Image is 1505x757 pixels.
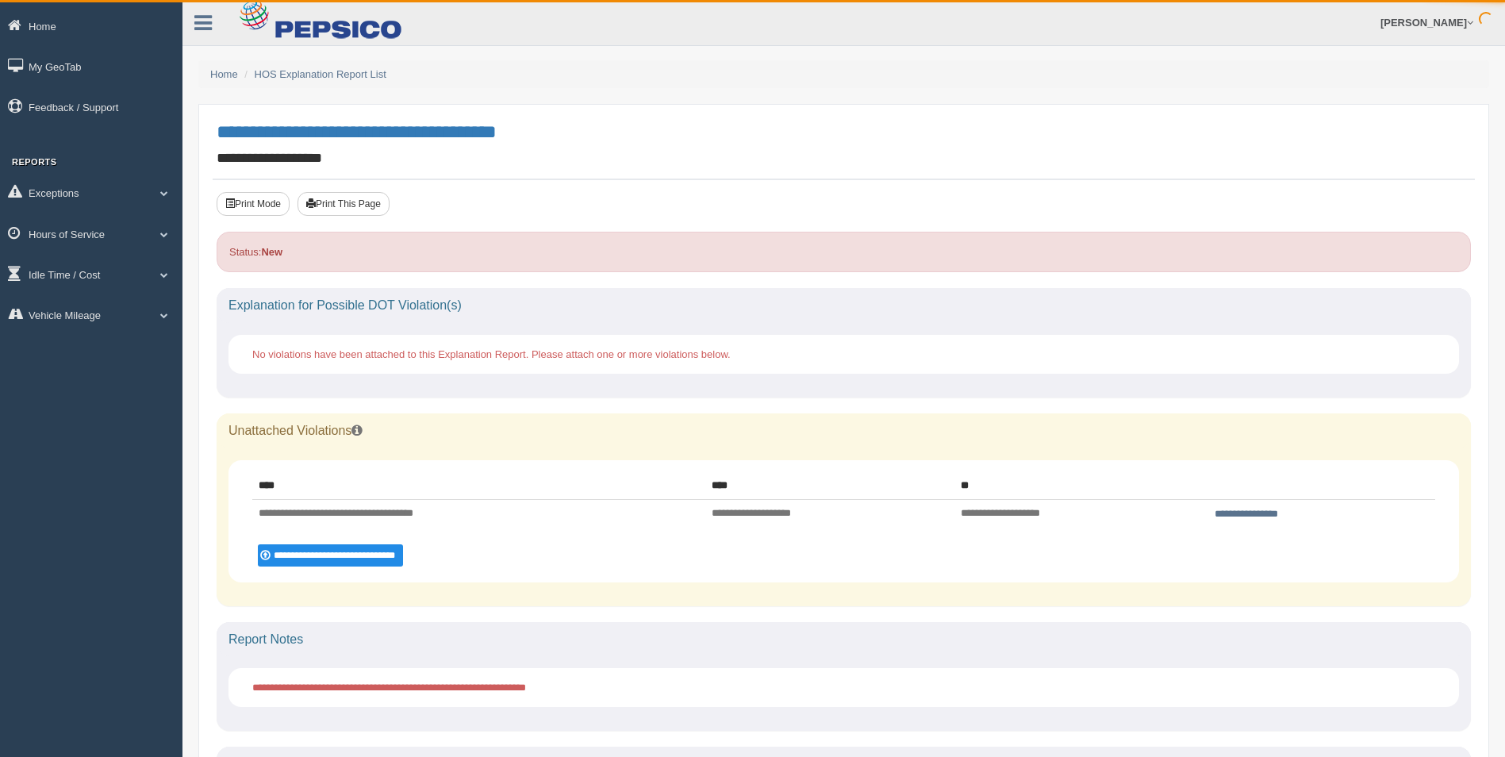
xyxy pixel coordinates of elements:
div: Unattached Violations [217,413,1471,448]
strong: New [261,246,282,258]
a: HOS Explanation Report List [255,68,386,80]
span: No violations have been attached to this Explanation Report. Please attach one or more violations... [252,348,731,360]
div: Explanation for Possible DOT Violation(s) [217,288,1471,323]
a: Home [210,68,238,80]
div: Status: [217,232,1471,272]
button: Print This Page [298,192,390,216]
div: Report Notes [217,622,1471,657]
button: Print Mode [217,192,290,216]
